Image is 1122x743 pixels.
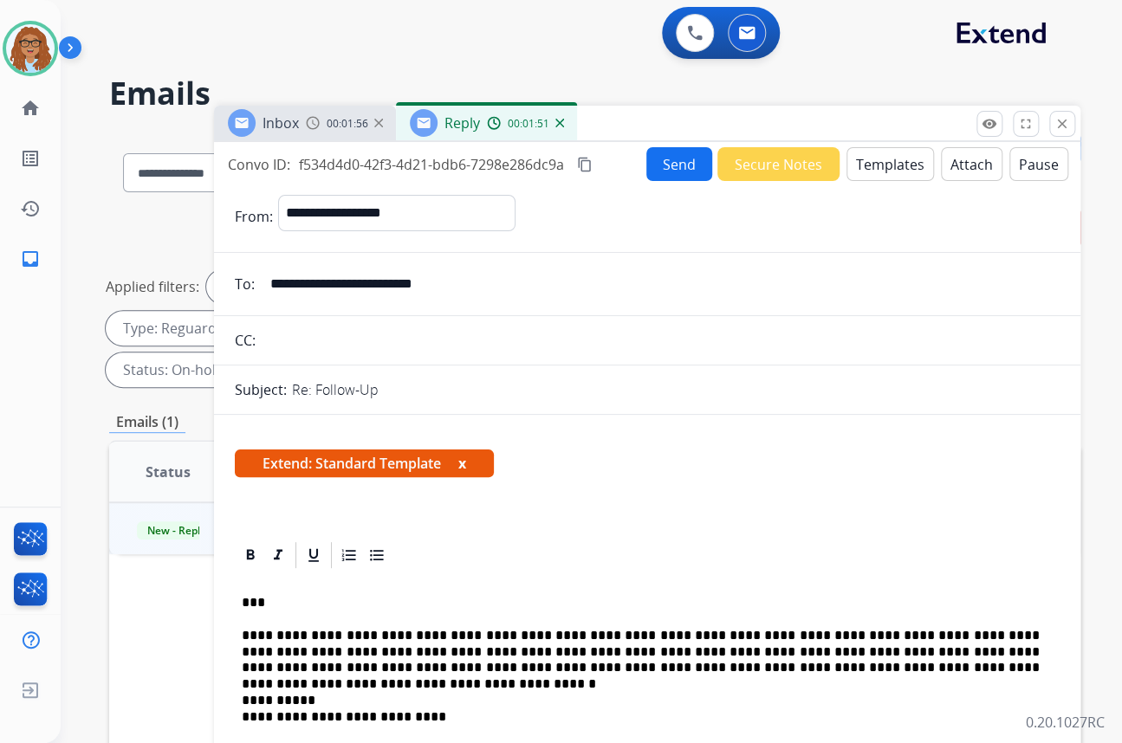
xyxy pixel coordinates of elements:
[109,76,1080,111] h2: Emails
[20,148,41,169] mat-icon: list_alt
[6,24,55,73] img: avatar
[846,147,934,181] button: Templates
[299,155,564,174] span: f534d4d0-42f3-4d21-bdb6-7298e286dc9a
[982,116,997,132] mat-icon: remove_red_eye
[228,154,290,175] p: Convo ID:
[301,542,327,568] div: Underline
[265,542,291,568] div: Italic
[646,147,712,181] button: Send
[20,249,41,269] mat-icon: inbox
[444,113,480,132] span: Reply
[206,269,359,304] div: Selected agents: 1
[106,352,342,387] div: Status: On-hold - Customer
[508,117,549,131] span: 00:01:51
[235,330,256,351] p: CC:
[292,379,379,400] p: Re: Follow-Up
[577,157,593,172] mat-icon: content_copy
[146,462,191,482] span: Status
[235,379,287,400] p: Subject:
[1026,712,1105,733] p: 0.20.1027RC
[106,276,199,297] p: Applied filters:
[336,542,362,568] div: Ordered List
[235,449,494,477] span: Extend: Standard Template
[941,147,1002,181] button: Attach
[106,311,278,346] div: Type: Reguard CS
[137,521,216,539] span: New - Reply
[1009,147,1068,181] button: Pause
[458,453,466,474] button: x
[20,198,41,219] mat-icon: history
[364,542,390,568] div: Bullet List
[235,274,255,294] p: To:
[109,411,185,433] p: Emails (1)
[235,206,273,227] p: From:
[1018,116,1034,132] mat-icon: fullscreen
[237,542,263,568] div: Bold
[1054,116,1070,132] mat-icon: close
[20,98,41,119] mat-icon: home
[263,113,299,132] span: Inbox
[717,147,840,181] button: Secure Notes
[327,117,368,131] span: 00:01:56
